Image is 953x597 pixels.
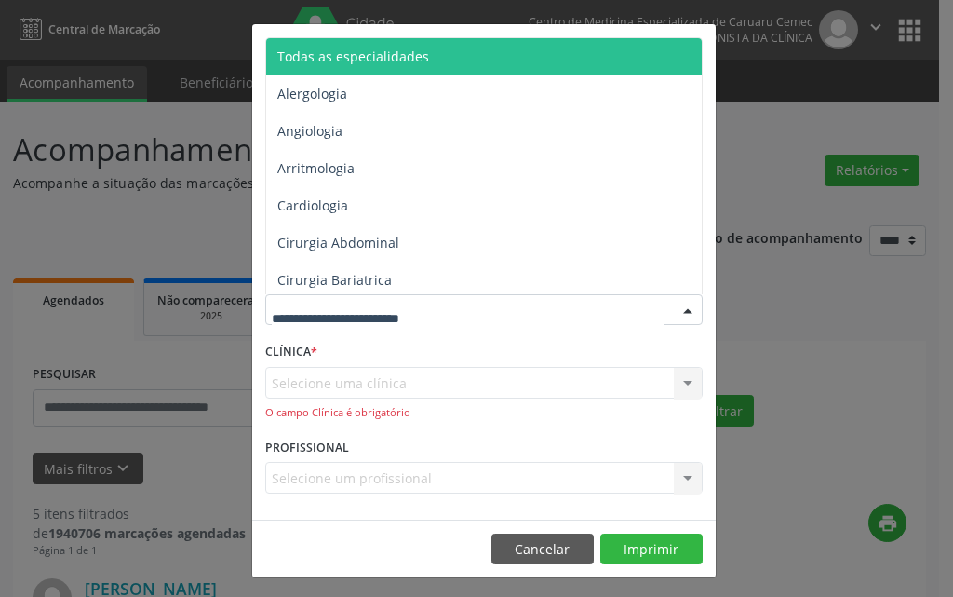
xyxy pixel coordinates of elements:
[277,234,399,251] span: Cirurgia Abdominal
[265,405,703,421] div: O campo Clínica é obrigatório
[265,338,317,367] label: CLÍNICA
[277,197,348,214] span: Cardiologia
[265,37,478,61] h5: Relatório de agendamentos
[491,534,594,565] button: Cancelar
[600,534,703,565] button: Imprimir
[678,24,716,70] button: Close
[277,271,392,289] span: Cirurgia Bariatrica
[265,433,349,462] label: PROFISSIONAL
[277,122,342,140] span: Angiologia
[277,85,347,102] span: Alergologia
[277,159,355,177] span: Arritmologia
[277,47,429,65] span: Todas as especialidades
